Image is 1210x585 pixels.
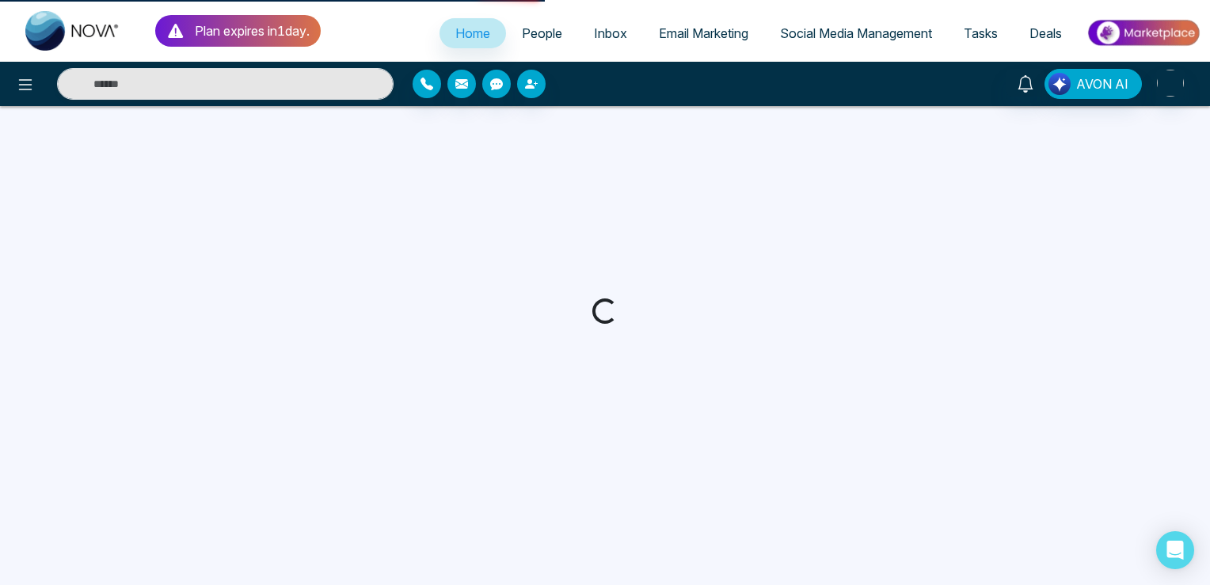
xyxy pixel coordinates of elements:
[439,18,506,48] a: Home
[1156,531,1194,569] div: Open Intercom Messenger
[1076,74,1128,93] span: AVON AI
[506,18,578,48] a: People
[594,25,627,41] span: Inbox
[659,25,748,41] span: Email Marketing
[1029,25,1062,41] span: Deals
[1048,73,1071,95] img: Lead Flow
[455,25,490,41] span: Home
[780,25,932,41] span: Social Media Management
[578,18,643,48] a: Inbox
[195,21,310,40] p: Plan expires in 1 day .
[25,11,120,51] img: Nova CRM Logo
[964,25,998,41] span: Tasks
[1044,69,1142,99] button: AVON AI
[1014,18,1078,48] a: Deals
[1157,70,1184,97] img: User Avatar
[522,25,562,41] span: People
[764,18,948,48] a: Social Media Management
[643,18,764,48] a: Email Marketing
[948,18,1014,48] a: Tasks
[1086,15,1200,51] img: Market-place.gif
